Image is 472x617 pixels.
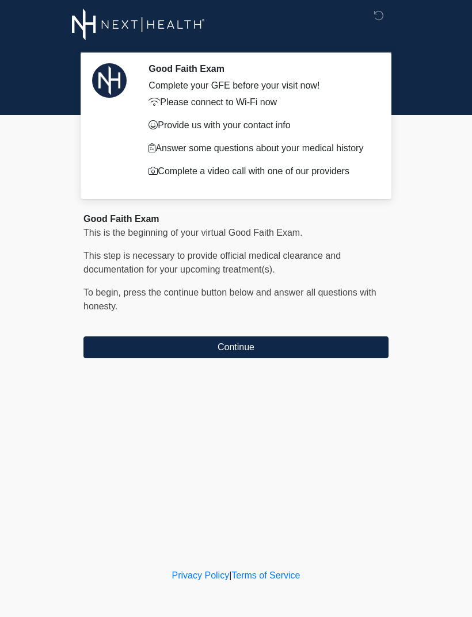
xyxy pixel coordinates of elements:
[72,9,205,40] img: Next-Health Logo
[83,336,389,358] button: Continue
[83,228,303,237] span: This is the beginning of your virtual Good Faith Exam.
[172,570,230,580] a: Privacy Policy
[149,164,371,178] p: Complete a video call with one of our providers
[83,212,389,226] div: Good Faith Exam
[229,570,231,580] a: |
[149,118,371,132] p: Provide us with your contact info
[149,63,371,74] h2: Good Faith Exam
[149,79,371,93] div: Complete your GFE before your visit now!
[149,141,371,155] p: Answer some questions about your medical history
[231,570,300,580] a: Terms of Service
[83,288,376,311] span: To begin, ﻿﻿﻿﻿﻿﻿press the continue button below and answer all questions with honesty.
[92,63,127,98] img: Agent Avatar
[83,251,341,274] span: This step is necessary to provide official medical clearance and documentation for your upcoming ...
[149,95,371,109] p: Please connect to Wi-Fi now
